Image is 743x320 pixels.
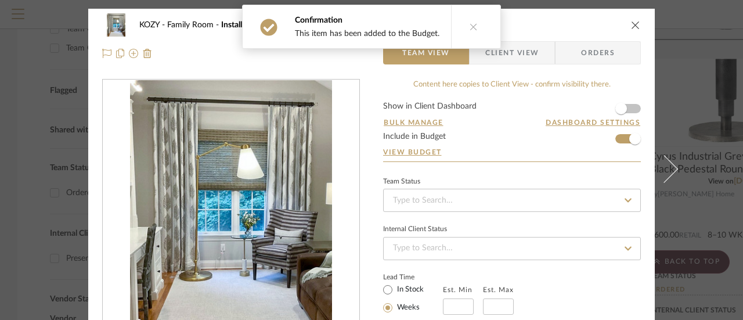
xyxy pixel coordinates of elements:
[545,117,641,128] button: Dashboard Settings
[395,303,420,313] label: Weeks
[485,41,539,64] span: Client View
[383,189,641,212] input: Type to Search…
[383,179,420,185] div: Team Status
[383,282,443,315] mat-radio-group: Select item type
[167,21,221,29] span: Family Room
[630,20,641,30] button: close
[295,15,439,26] div: Confirmation
[102,13,130,37] img: bd3b75c2-b29a-4385-9cfb-23e845689919_48x40.jpg
[383,272,443,282] label: Lead Time
[139,21,167,29] span: KOZY
[383,117,444,128] button: Bulk Manage
[295,28,439,39] div: This item has been added to the Budget.
[383,148,641,157] a: View Budget
[568,41,627,64] span: Orders
[383,226,447,232] div: Internal Client Status
[383,237,641,260] input: Type to Search…
[143,49,152,58] img: Remove from project
[383,79,641,91] div: Content here copies to Client View - confirm visibility there.
[483,286,514,294] label: Est. Max
[443,286,473,294] label: Est. Min
[221,21,261,29] span: Installation
[395,285,424,295] label: In Stock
